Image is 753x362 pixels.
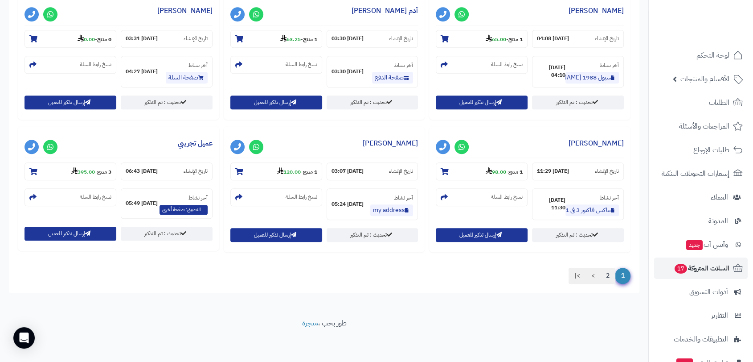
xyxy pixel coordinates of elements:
[230,96,322,109] button: إرسال تذكير للعميل
[372,72,413,83] a: صفحة الدفع
[674,333,728,345] span: التطبيقات والخدمات
[303,35,317,43] strong: 1 منتج
[25,162,116,180] section: 3 منتج-395.00
[565,72,619,83] a: سيول 1988 [PERSON_NAME] شبكي 2 جينسنغ أسود 30 مل
[25,188,116,206] section: نسخ رابط السلة
[486,168,506,176] strong: 98.00
[331,167,364,175] strong: [DATE] 03:07
[436,96,528,109] button: إرسال تذكير للعميل
[709,96,729,109] span: الطلبات
[188,61,208,69] small: آخر نشاط
[97,35,111,43] strong: 0 منتج
[693,144,729,156] span: طلبات الإرجاع
[126,35,158,42] strong: [DATE] 03:31
[121,96,213,109] a: تحديث : تم التذكير
[286,61,317,68] small: نسخ رابط السلة
[600,61,619,69] small: آخر نشاط
[280,35,301,43] strong: 63.25
[230,56,322,74] section: نسخ رابط السلة
[126,167,158,175] strong: [DATE] 06:43
[654,163,748,184] a: إشعارات التحويلات البنكية
[126,68,158,75] strong: [DATE] 04:27
[389,35,413,42] small: تاريخ الإنشاء
[711,309,728,322] span: التقارير
[675,264,687,274] span: 17
[537,167,569,175] strong: [DATE] 11:29
[436,162,528,180] section: 1 منتج-98.00
[277,168,301,176] strong: 120.00
[331,35,364,42] strong: [DATE] 03:30
[184,167,208,175] small: تاريخ الإنشاء
[569,5,624,16] a: [PERSON_NAME]
[166,72,208,83] a: صفحة السلة
[25,96,116,109] button: إرسال تذكير للعميل
[230,30,322,48] section: 1 منتج-63.25
[486,35,506,43] strong: 65.00
[654,116,748,137] a: المراجعات والأسئلة
[331,68,364,75] strong: [DATE] 03:30
[569,268,586,284] a: >|
[508,35,523,43] strong: 1 منتج
[491,193,523,201] small: نسخ رابط السلة
[654,258,748,279] a: السلات المتروكة17
[327,228,418,242] a: تحديث : تم التذكير
[394,61,413,69] small: آخر نشاط
[708,215,728,227] span: المدونة
[532,228,624,242] a: تحديث : تم التذكير
[160,205,208,215] span: التطبيق: صفحة أخرى
[178,138,213,149] a: عميل تجريبي
[692,24,745,42] img: logo-2.png
[537,35,569,42] strong: [DATE] 04:08
[71,168,95,176] strong: 395.00
[615,268,630,284] span: 1
[696,49,729,62] span: لوحة التحكم
[654,187,748,208] a: العملاء
[679,120,729,133] span: المراجعات والأسئلة
[486,167,523,176] small: -
[370,204,413,216] a: my address
[685,238,728,251] span: وآتس آب
[662,167,729,180] span: إشعارات التحويلات البنكية
[436,188,528,206] section: نسخ رابط السلة
[277,167,317,176] small: -
[126,200,158,207] strong: [DATE] 05:49
[654,210,748,232] a: المدونة
[80,193,111,201] small: نسخ رابط السلة
[680,73,729,85] span: الأقسام والمنتجات
[230,188,322,206] section: نسخ رابط السلة
[436,228,528,242] button: إرسال تذكير للعميل
[508,168,523,176] strong: 1 منتج
[436,30,528,48] section: 1 منتج-65.00
[537,196,565,212] strong: [DATE] 11:30
[569,138,624,149] a: [PERSON_NAME]
[13,327,35,349] div: Open Intercom Messenger
[230,228,322,242] button: إرسال تذكير للعميل
[532,96,624,109] a: تحديث : تم التذكير
[565,204,619,216] a: ماكس فاكتور 3 في 1 اساس فيس فينتي فلكسي 1
[184,35,208,42] small: تاريخ الإنشاء
[689,286,728,298] span: أدوات التسويق
[80,61,111,68] small: نسخ رابط السلة
[595,167,619,175] small: تاريخ الإنشاء
[302,318,318,329] a: متجرة
[327,96,418,109] a: تحديث : تم التذكير
[436,56,528,74] section: نسخ رابط السلة
[654,329,748,350] a: التطبيقات والخدمات
[331,200,364,208] strong: [DATE] 05:24
[25,227,116,241] button: إرسال تذكير للعميل
[486,34,523,43] small: -
[686,240,703,250] span: جديد
[654,281,748,303] a: أدوات التسويق
[352,5,418,16] a: آدم [PERSON_NAME]
[600,194,619,202] small: آخر نشاط
[654,45,748,66] a: لوحة التحكم
[78,34,111,43] small: -
[157,5,213,16] a: [PERSON_NAME]
[280,34,317,43] small: -
[363,138,418,149] a: [PERSON_NAME]
[389,167,413,175] small: تاريخ الإنشاء
[711,191,728,204] span: العملاء
[654,139,748,161] a: طلبات الإرجاع
[188,194,208,202] small: آخر نشاط
[595,35,619,42] small: تاريخ الإنشاء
